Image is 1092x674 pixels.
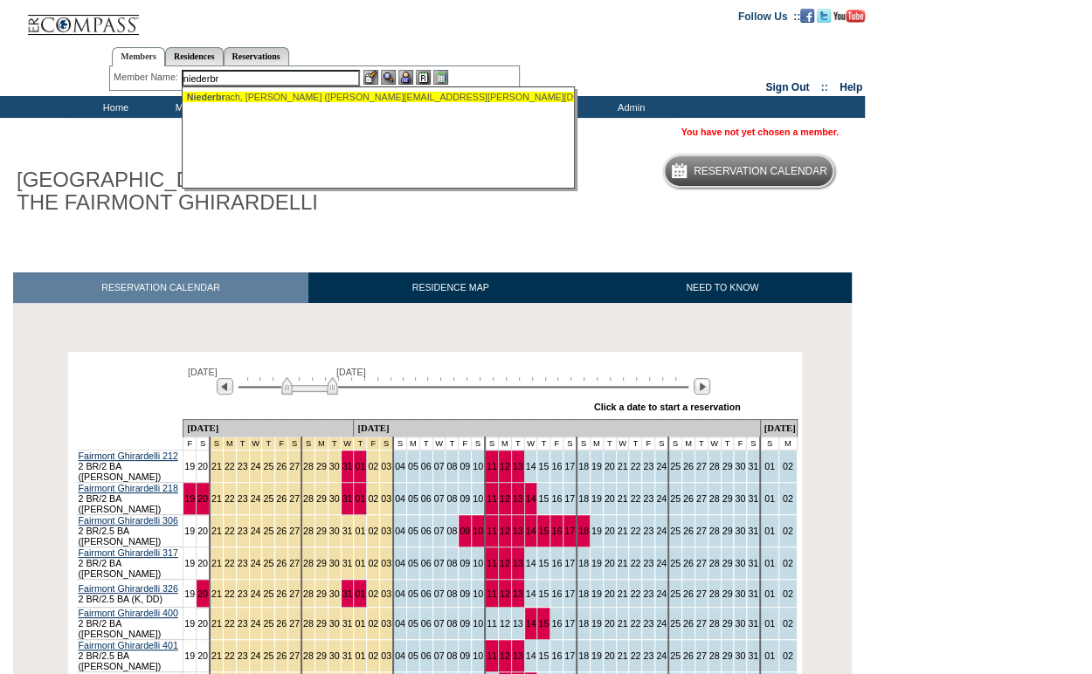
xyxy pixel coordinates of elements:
[564,526,575,536] a: 17
[421,558,432,568] a: 06
[408,526,418,536] a: 05
[656,588,667,599] a: 24
[473,461,483,471] a: 10
[289,588,300,599] a: 27
[551,558,562,568] a: 16
[581,96,677,118] td: Admin
[276,461,287,471] a: 26
[526,493,536,504] a: 14
[670,493,681,504] a: 25
[316,618,327,629] a: 29
[316,588,327,599] a: 29
[473,558,483,568] a: 10
[289,558,300,568] a: 27
[342,558,353,568] a: 31
[709,461,720,471] a: 28
[764,493,775,504] a: 01
[656,493,667,504] a: 24
[817,9,831,23] img: Follow us on Twitter
[381,558,391,568] a: 03
[434,526,445,536] a: 07
[211,493,222,504] a: 21
[513,618,523,629] a: 13
[184,558,195,568] a: 19
[421,493,432,504] a: 06
[709,526,720,536] a: 28
[656,526,667,536] a: 24
[395,558,405,568] a: 04
[368,558,378,568] a: 02
[591,526,602,536] a: 19
[329,588,340,599] a: 30
[683,588,694,599] a: 26
[683,558,694,568] a: 26
[238,461,248,471] a: 23
[251,618,261,629] a: 24
[618,493,628,504] a: 21
[316,526,327,536] a: 29
[735,588,745,599] a: 30
[289,526,300,536] a: 27
[303,558,314,568] a: 28
[670,618,681,629] a: 25
[289,493,300,504] a: 27
[184,526,195,536] a: 19
[197,493,208,504] a: 20
[238,618,248,629] a: 23
[551,526,562,536] a: 16
[238,588,248,599] a: 23
[251,588,261,599] a: 24
[460,526,470,536] a: 09
[162,96,258,118] td: My Memberships
[263,493,273,504] a: 25
[355,493,365,504] a: 01
[79,483,178,493] a: Fairmont Ghirardelli 218
[578,526,589,536] a: 18
[551,493,562,504] a: 16
[276,558,287,568] a: 26
[225,526,235,536] a: 22
[211,618,222,629] a: 21
[833,10,865,20] a: Subscribe to our YouTube Channel
[238,558,248,568] a: 23
[398,70,413,85] img: Impersonate
[630,461,640,471] a: 22
[783,588,793,599] a: 02
[487,461,497,471] a: 11
[564,558,575,568] a: 17
[211,461,222,471] a: 21
[184,493,195,504] a: 19
[355,461,365,471] a: 01
[618,461,628,471] a: 21
[592,272,852,303] a: NEED TO KNOW
[381,461,391,471] a: 03
[618,618,628,629] a: 21
[66,96,162,118] td: Home
[395,493,405,504] a: 04
[564,618,575,629] a: 17
[735,558,745,568] a: 30
[303,588,314,599] a: 28
[368,588,378,599] a: 02
[591,558,602,568] a: 19
[605,493,615,504] a: 20
[670,461,681,471] a: 25
[13,272,308,303] a: RESERVATION CALENDAR
[487,493,497,504] a: 11
[591,588,602,599] a: 19
[605,588,615,599] a: 20
[643,558,653,568] a: 23
[513,461,523,471] a: 13
[342,461,353,471] a: 31
[618,588,628,599] a: 21
[211,558,222,568] a: 21
[225,558,235,568] a: 22
[446,558,457,568] a: 08
[551,588,562,599] a: 16
[605,618,615,629] a: 20
[526,526,536,536] a: 14
[630,526,640,536] a: 22
[833,10,865,23] img: Subscribe to our YouTube Channel
[355,558,365,568] a: 01
[460,588,470,599] a: 09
